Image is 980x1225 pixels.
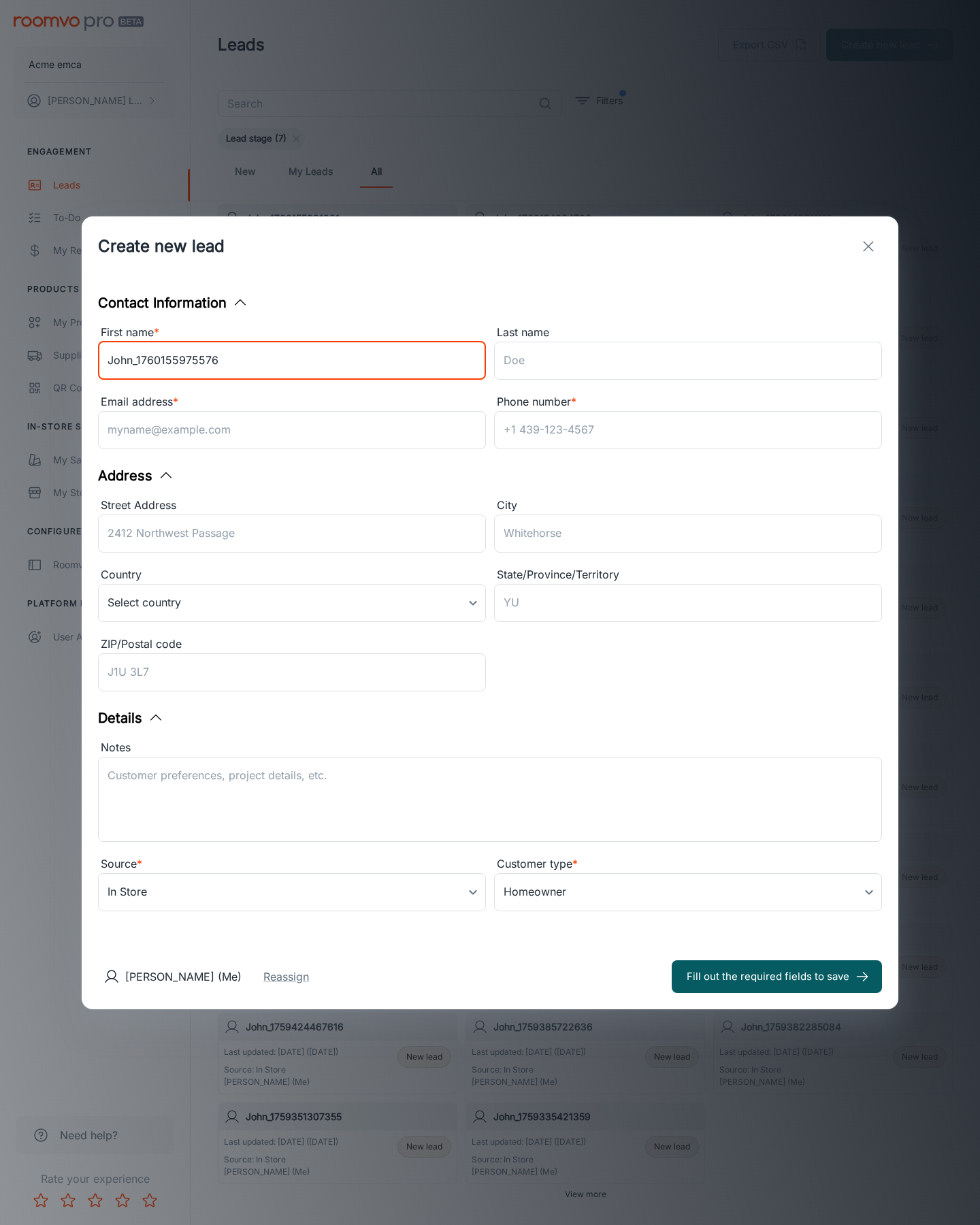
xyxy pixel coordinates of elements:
[98,584,486,622] div: Select country
[494,411,882,449] input: +1 439-123-4567
[98,566,486,584] div: Country
[672,960,882,993] button: Fill out the required fields to save
[855,233,882,260] button: exit
[494,566,882,584] div: State/Province/Territory
[494,342,882,380] input: Doe
[494,324,882,342] div: Last name
[494,584,882,622] input: YU
[98,293,248,313] button: Contact Information
[98,497,486,514] div: Street Address
[494,497,882,514] div: City
[263,968,309,985] button: Reassign
[125,968,242,985] p: [PERSON_NAME] (Me)
[98,514,486,553] input: 2412 Northwest Passage
[494,855,882,873] div: Customer type
[98,324,486,342] div: First name
[98,653,486,691] input: J1U 3L7
[98,393,486,411] div: Email address
[98,411,486,449] input: myname@example.com
[98,739,882,757] div: Notes
[98,342,486,380] input: John
[494,514,882,553] input: Whitehorse
[98,855,486,873] div: Source
[494,393,882,411] div: Phone number
[98,708,164,728] button: Details
[98,636,486,653] div: ZIP/Postal code
[494,873,882,911] div: Homeowner
[98,873,486,911] div: In Store
[98,234,225,259] h1: Create new lead
[98,465,174,486] button: Address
